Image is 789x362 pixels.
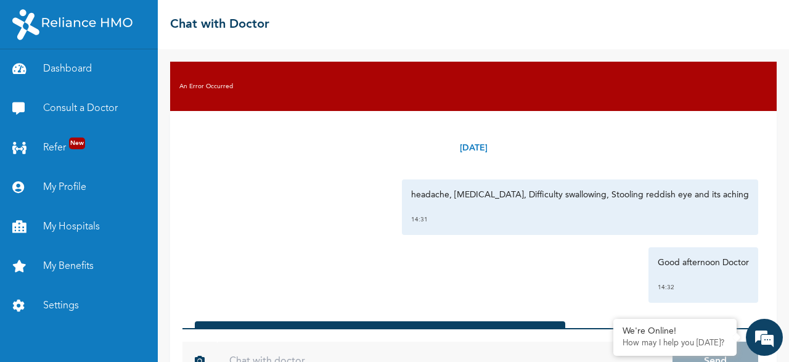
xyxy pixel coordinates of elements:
[12,9,133,40] img: RelianceHMO's Logo
[179,82,233,91] h3: An Error Occurred
[411,189,749,201] p: headache, [MEDICAL_DATA], Difficulty swallowing, Stooling reddish eye and its aching
[658,281,749,294] div: 14:32
[623,339,727,348] p: How may I help you today?
[411,213,749,226] div: 14:31
[69,138,85,149] span: New
[623,326,727,337] div: We're Online!
[658,257,749,269] p: Good afternoon Doctor
[460,142,488,155] p: [DATE]
[170,15,269,34] h2: Chat with Doctor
